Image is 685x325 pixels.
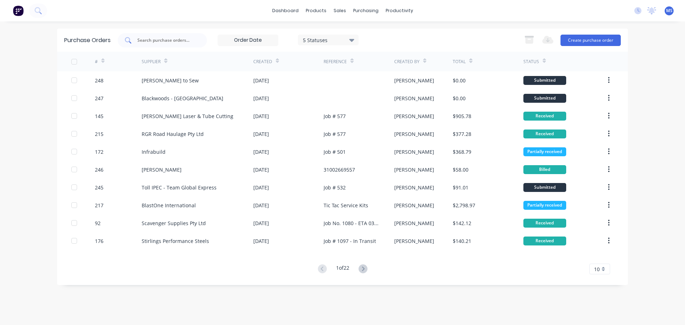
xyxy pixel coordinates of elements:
[453,166,468,173] div: $58.00
[394,166,434,173] div: [PERSON_NAME]
[142,112,233,120] div: [PERSON_NAME] Laser & Tube Cutting
[142,219,206,227] div: Scavenger Supplies Pty Ltd
[253,130,269,138] div: [DATE]
[253,184,269,191] div: [DATE]
[95,184,103,191] div: 245
[95,59,98,65] div: #
[523,201,566,210] div: Partially received
[253,77,269,84] div: [DATE]
[394,237,434,245] div: [PERSON_NAME]
[560,35,621,46] button: Create purchase order
[594,265,600,273] span: 10
[142,184,217,191] div: Toll IPEC - Team Global Express
[523,219,566,228] div: Received
[302,5,330,16] div: products
[394,148,434,156] div: [PERSON_NAME]
[13,5,24,16] img: Factory
[666,7,673,14] span: MS
[394,184,434,191] div: [PERSON_NAME]
[253,166,269,173] div: [DATE]
[453,184,468,191] div: $91.01
[324,184,346,191] div: Job # 532
[253,237,269,245] div: [DATE]
[324,59,347,65] div: Reference
[142,166,182,173] div: [PERSON_NAME]
[95,237,103,245] div: 176
[453,95,466,102] div: $0.00
[394,219,434,227] div: [PERSON_NAME]
[95,95,103,102] div: 247
[523,76,566,85] div: Submitted
[324,166,355,173] div: 31002669557
[253,202,269,209] div: [DATE]
[142,77,199,84] div: [PERSON_NAME] to Sew
[523,183,566,192] div: Submitted
[453,219,471,227] div: $142.12
[303,36,354,44] div: 5 Statuses
[95,148,103,156] div: 172
[453,202,475,209] div: $2,798.97
[330,5,350,16] div: sales
[95,77,103,84] div: 248
[324,112,346,120] div: Job # 577
[142,202,196,209] div: BlastOne International
[95,219,101,227] div: 92
[453,148,471,156] div: $368.79
[350,5,382,16] div: purchasing
[95,166,103,173] div: 246
[253,112,269,120] div: [DATE]
[324,130,346,138] div: Job # 577
[95,202,103,209] div: 217
[324,148,346,156] div: Job # 501
[453,237,471,245] div: $140.21
[142,148,166,156] div: Infrabuild
[95,112,103,120] div: 145
[324,237,376,245] div: Job # 1097 - In Transit
[394,202,434,209] div: [PERSON_NAME]
[324,202,368,209] div: Tic Tac Service Kits
[137,37,196,44] input: Search purchase orders...
[394,77,434,84] div: [PERSON_NAME]
[394,130,434,138] div: [PERSON_NAME]
[253,59,272,65] div: Created
[95,130,103,138] div: 215
[523,147,566,156] div: Partially received
[64,36,111,45] div: Purchase Orders
[453,59,466,65] div: Total
[523,94,566,103] div: Submitted
[394,59,420,65] div: Created By
[336,264,349,274] div: 1 of 22
[453,112,471,120] div: $905.78
[142,237,209,245] div: Stirlings Performance Steels
[394,112,434,120] div: [PERSON_NAME]
[324,219,380,227] div: Job No. 1080 - ETA 03/10
[523,112,566,121] div: Received
[523,237,566,245] div: Received
[142,59,161,65] div: Supplier
[453,77,466,84] div: $0.00
[382,5,417,16] div: productivity
[523,165,566,174] div: Billed
[523,59,539,65] div: Status
[523,130,566,138] div: Received
[142,130,204,138] div: RGR Road Haulage Pty Ltd
[218,35,278,46] input: Order Date
[253,148,269,156] div: [DATE]
[142,95,223,102] div: Blackwoods - [GEOGRAPHIC_DATA]
[253,95,269,102] div: [DATE]
[394,95,434,102] div: [PERSON_NAME]
[253,219,269,227] div: [DATE]
[269,5,302,16] a: dashboard
[453,130,471,138] div: $377.28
